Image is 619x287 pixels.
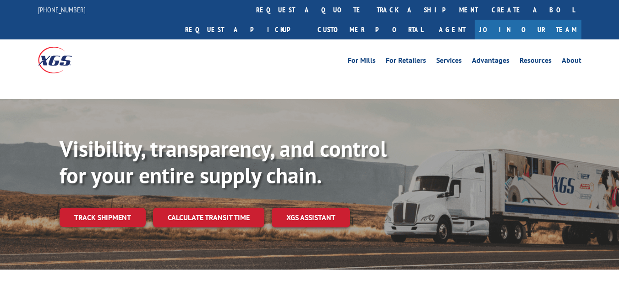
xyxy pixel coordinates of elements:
b: Visibility, transparency, and control for your entire supply chain. [60,134,387,189]
a: Calculate transit time [153,208,264,227]
a: Join Our Team [475,20,581,39]
a: Services [436,57,462,67]
a: XGS ASSISTANT [272,208,350,227]
a: Request a pickup [178,20,311,39]
a: [PHONE_NUMBER] [38,5,86,14]
a: Agent [430,20,475,39]
a: For Retailers [386,57,426,67]
a: For Mills [348,57,376,67]
a: Resources [520,57,552,67]
a: Track shipment [60,208,146,227]
a: Advantages [472,57,509,67]
a: About [562,57,581,67]
a: Customer Portal [311,20,430,39]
